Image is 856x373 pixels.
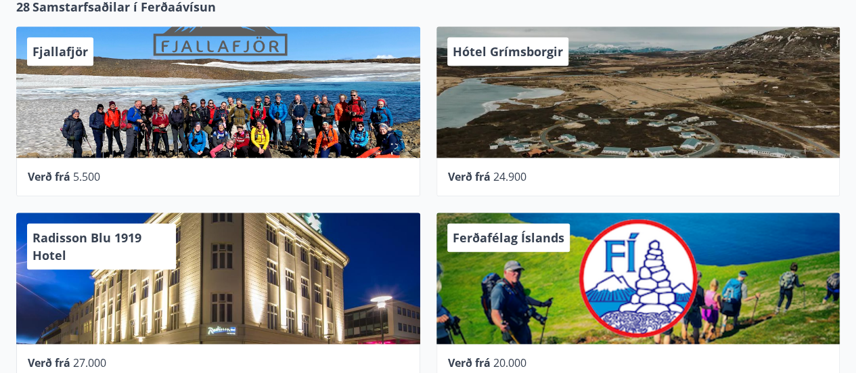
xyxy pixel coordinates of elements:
[73,355,106,370] span: 27.000
[493,169,526,184] span: 24.900
[493,355,526,370] span: 20.000
[28,355,70,370] span: Verð frá
[73,169,100,184] span: 5.500
[32,229,141,263] span: Radisson Blu 1919 Hotel
[32,43,88,60] span: Fjallafjör
[448,355,491,370] span: Verð frá
[448,169,491,184] span: Verð frá
[453,43,563,60] span: Hótel Grímsborgir
[453,229,564,246] span: Ferðafélag Íslands
[28,169,70,184] span: Verð frá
